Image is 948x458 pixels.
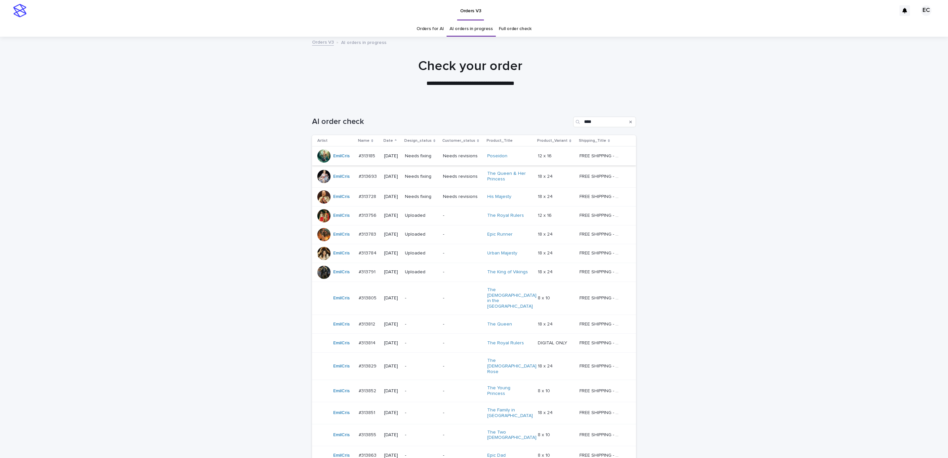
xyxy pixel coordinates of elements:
p: 18 x 24 [538,409,554,416]
p: [DATE] [384,153,400,159]
p: - [405,295,438,301]
a: EmilCris [333,432,350,438]
p: #313855 [359,431,377,438]
p: [DATE] [384,295,400,301]
a: The Queen [487,322,512,327]
p: [DATE] [384,322,400,327]
p: Uploaded [405,269,438,275]
p: 18 x 24 [538,362,554,369]
a: The Young Princess [487,385,529,397]
tr: EmilCris #313805#313805 [DATE]--The [DEMOGRAPHIC_DATA] in the [GEOGRAPHIC_DATA] 8 x 108 x 10 FREE... [312,282,636,315]
p: - [443,232,482,237]
p: #313783 [359,230,377,237]
p: - [443,322,482,327]
a: Epic Runner [487,232,513,237]
p: FREE SHIPPING - preview in 1-2 business days, after your approval delivery will take 5-10 b.d. [579,362,622,369]
p: [DATE] [384,269,400,275]
p: #313756 [359,211,378,218]
p: - [405,432,438,438]
p: FREE SHIPPING - preview in 1-2 business days, after your approval delivery will take 5-10 b.d. [579,152,622,159]
p: - [443,213,482,218]
tr: EmilCris #313829#313829 [DATE]--The [DEMOGRAPHIC_DATA] Rose 18 x 2418 x 24 FREE SHIPPING - previe... [312,352,636,380]
p: FREE SHIPPING - preview in 1-2 business days, after your approval delivery will take 5-10 b.d. [579,211,622,218]
p: 18 x 24 [538,320,554,327]
p: AI orders in progress [341,38,386,46]
p: Uploaded [405,250,438,256]
tr: EmilCris #313783#313783 [DATE]Uploaded-Epic Runner 18 x 2418 x 24 FREE SHIPPING - preview in 1-2 ... [312,225,636,244]
a: EmilCris [333,388,350,394]
h1: Check your order [308,58,632,74]
tr: EmilCris #313812#313812 [DATE]--The Queen 18 x 2418 x 24 FREE SHIPPING - preview in 1-2 business ... [312,315,636,333]
a: The [DEMOGRAPHIC_DATA] Rose [487,358,536,374]
p: #313812 [359,320,376,327]
p: FREE SHIPPING - preview in 1-2 business days, after your approval delivery will take 5-10 b.d. [579,230,622,237]
a: EmilCris [333,213,350,218]
p: [DATE] [384,432,400,438]
a: EmilCris [333,269,350,275]
p: - [443,340,482,346]
p: Artist [317,137,328,144]
p: - [443,432,482,438]
p: #313814 [359,339,377,346]
p: Needs fixing [405,194,438,200]
p: [DATE] [384,174,400,179]
a: The Queen & Her Princess [487,171,529,182]
p: Needs fixing [405,174,438,179]
p: - [405,322,438,327]
p: #313185 [359,152,376,159]
p: 12 x 16 [538,152,553,159]
p: 18 x 24 [538,249,554,256]
p: 12 x 16 [538,211,553,218]
div: Search [573,117,636,127]
p: Name [358,137,370,144]
p: - [405,410,438,416]
tr: EmilCris #313791#313791 [DATE]Uploaded-The King of Vikings 18 x 2418 x 24 FREE SHIPPING - preview... [312,263,636,282]
p: FREE SHIPPING - preview in 1-2 business days, after your approval delivery will take 5-10 b.d. [579,172,622,179]
p: Needs fixing [405,153,438,159]
p: - [443,388,482,394]
p: 8 x 10 [538,387,551,394]
a: Full order check [499,21,532,37]
a: The Royal Rulers [487,213,524,218]
p: Product_Title [487,137,513,144]
p: Uploaded [405,213,438,218]
a: EmilCris [333,174,350,179]
p: #313829 [359,362,378,369]
tr: EmilCris #313693#313693 [DATE]Needs fixingNeeds revisionsThe Queen & Her Princess 18 x 2418 x 24 ... [312,166,636,188]
p: #313693 [359,172,378,179]
h1: AI order check [312,117,571,127]
p: - [405,363,438,369]
p: DIGITAL ONLY [538,339,569,346]
a: Orders for AI [416,21,444,37]
a: EmilCris [333,232,350,237]
tr: EmilCris #313728#313728 [DATE]Needs fixingNeeds revisionsHis Majesty 18 x 2418 x 24 FREE SHIPPING... [312,187,636,206]
div: EC [921,5,931,16]
p: FREE SHIPPING - preview in 1-2 business days, after your approval delivery will take 5-10 b.d. [579,431,622,438]
tr: EmilCris #313851#313851 [DATE]--The Family in [GEOGRAPHIC_DATA] 18 x 2418 x 24 FREE SHIPPING - pr... [312,402,636,424]
p: FREE SHIPPING - preview in 1-2 business days, after your approval delivery will take 5-10 b.d. [579,268,622,275]
p: FREE SHIPPING - preview in 1-2 business days, after your approval delivery will take 5-10 b.d. [579,320,622,327]
p: [DATE] [384,410,400,416]
a: Orders V3 [312,38,334,46]
p: [DATE] [384,232,400,237]
p: Design_status [404,137,432,144]
p: [DATE] [384,250,400,256]
a: EmilCris [333,250,350,256]
p: 8 x 10 [538,294,551,301]
p: FREE SHIPPING - preview in 1-2 business days, after your approval delivery will take 5-10 b.d. [579,193,622,200]
p: FREE SHIPPING - preview in 1-2 business days, after your approval delivery will take 5-10 b.d. [579,409,622,416]
p: Shipping_Title [579,137,606,144]
p: #313791 [359,268,377,275]
p: [DATE] [384,340,400,346]
a: The Two [DEMOGRAPHIC_DATA] [487,430,536,441]
a: EmilCris [333,295,350,301]
tr: EmilCris #313185#313185 [DATE]Needs fixingNeeds revisionsPoseidon 12 x 1612 x 16 FREE SHIPPING - ... [312,147,636,166]
p: - [443,295,482,301]
p: #313728 [359,193,377,200]
p: Needs revisions [443,174,482,179]
a: AI orders in progress [450,21,493,37]
a: EmilCris [333,194,350,200]
p: 18 x 24 [538,230,554,237]
p: 18 x 24 [538,268,554,275]
a: Poseidon [487,153,507,159]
